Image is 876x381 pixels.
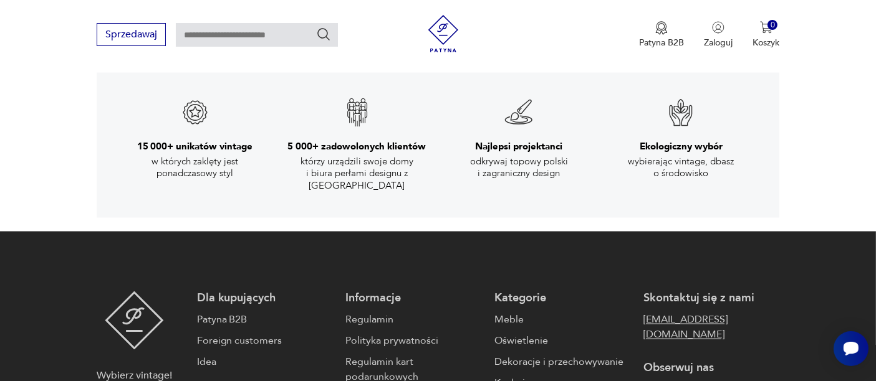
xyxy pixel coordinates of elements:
a: Oświetlenie [494,334,631,349]
p: którzy urządzili swoje domy i biura perłami designu z [GEOGRAPHIC_DATA] [289,155,426,193]
a: Polityka prywatności [345,334,482,349]
p: wybierając vintage, dbasz o środowisko [612,155,749,181]
p: Obserwuj nas [643,361,780,376]
p: Patyna B2B [639,37,684,49]
p: odkrywaj topowy polski i zagraniczny design [450,155,587,181]
p: Zaloguj [704,37,733,49]
img: Znak gwarancji jakości [666,98,696,128]
h3: 15 000+ unikatów vintage [137,140,253,153]
a: Ikona medaluPatyna B2B [639,21,684,49]
p: Informacje [345,291,482,306]
img: Znak gwarancji jakości [504,98,534,128]
button: Szukaj [316,27,331,42]
button: 0Koszyk [753,21,779,49]
img: Patyna - sklep z meblami i dekoracjami vintage [105,291,164,350]
img: Znak gwarancji jakości [180,98,210,128]
iframe: Smartsupp widget button [834,331,869,366]
p: w których zaklęty jest ponadczasowy styl [127,155,264,181]
p: Koszyk [753,37,779,49]
h3: 5 000+ zadowolonych klientów [288,140,426,153]
a: [EMAIL_ADDRESS][DOMAIN_NAME] [643,313,780,342]
img: Ikonka użytkownika [712,21,724,34]
a: Patyna B2B [197,313,334,327]
a: Sprzedawaj [97,31,166,40]
a: Foreign customers [197,334,334,349]
p: Skontaktuj się z nami [643,291,780,306]
img: Ikona koszyka [760,21,773,34]
button: Zaloguj [704,21,733,49]
a: Meble [494,313,631,327]
p: Kategorie [494,291,631,306]
p: Dla kupujących [197,291,334,306]
img: Ikona medalu [655,21,668,35]
button: Sprzedawaj [97,23,166,46]
button: Patyna B2B [639,21,684,49]
h3: Najlepsi projektanci [475,140,562,153]
img: Znak gwarancji jakości [342,98,372,128]
div: 0 [768,20,778,31]
h3: Ekologiczny wybór [640,140,723,153]
a: Dekoracje i przechowywanie [494,355,631,370]
img: Patyna - sklep z meblami i dekoracjami vintage [425,15,462,52]
a: Regulamin [345,313,482,327]
a: Idea [197,355,334,370]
